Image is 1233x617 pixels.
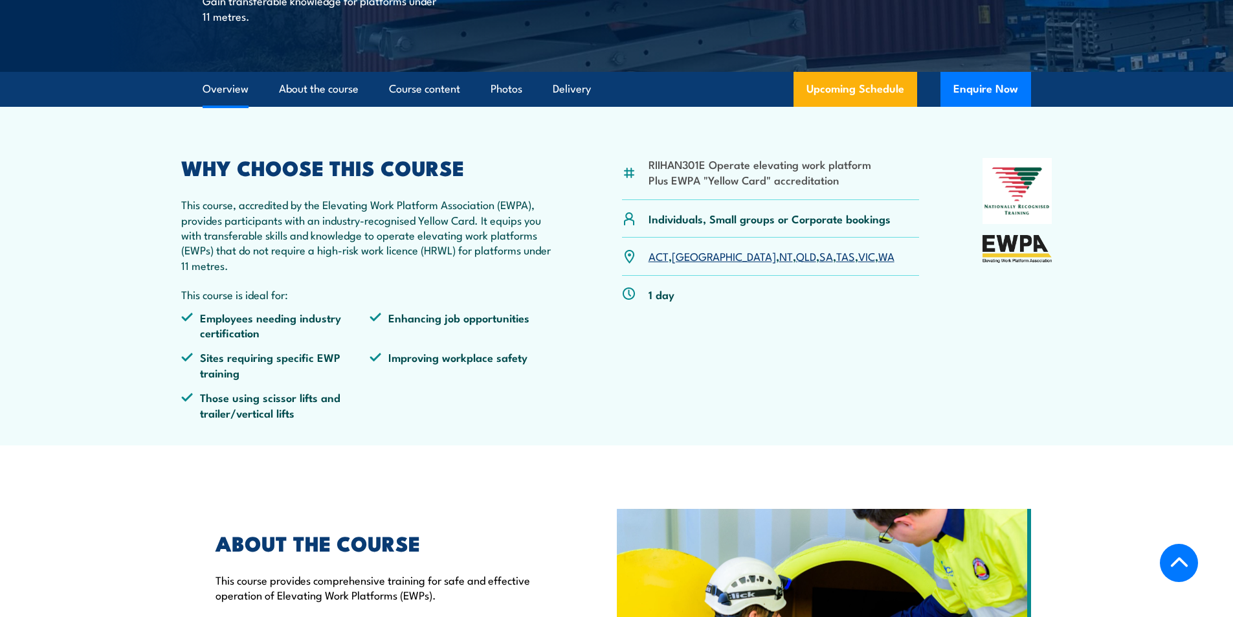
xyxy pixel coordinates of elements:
a: [GEOGRAPHIC_DATA] [672,248,776,264]
li: Improving workplace safety [370,350,559,380]
a: VIC [858,248,875,264]
li: Plus EWPA "Yellow Card" accreditation [649,172,871,187]
a: SA [819,248,833,264]
p: This course provides comprehensive training for safe and effective operation of Elevating Work Pl... [216,572,557,603]
a: Upcoming Schedule [794,72,917,107]
img: Nationally Recognised Training logo. [983,158,1052,224]
a: NT [779,248,793,264]
p: This course, accredited by the Elevating Work Platform Association (EWPA), provides participants ... [181,197,559,273]
a: Course content [389,72,460,106]
a: WA [878,248,894,264]
li: Sites requiring specific EWP training [181,350,370,380]
a: TAS [836,248,855,264]
li: Employees needing industry certification [181,310,370,341]
p: , , , , , , , [649,249,894,264]
h2: WHY CHOOSE THIS COURSE [181,158,559,176]
a: Delivery [553,72,591,106]
button: Enquire Now [940,72,1031,107]
li: Those using scissor lifts and trailer/vertical lifts [181,390,370,420]
img: EWPA [983,235,1052,263]
a: Overview [203,72,249,106]
a: QLD [796,248,816,264]
a: About the course [279,72,359,106]
a: Photos [491,72,522,106]
p: Individuals, Small groups or Corporate bookings [649,211,891,226]
p: 1 day [649,287,674,302]
li: Enhancing job opportunities [370,310,559,341]
a: ACT [649,248,669,264]
h2: ABOUT THE COURSE [216,533,557,552]
li: RIIHAN301E Operate elevating work platform [649,157,871,172]
p: This course is ideal for: [181,287,559,302]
